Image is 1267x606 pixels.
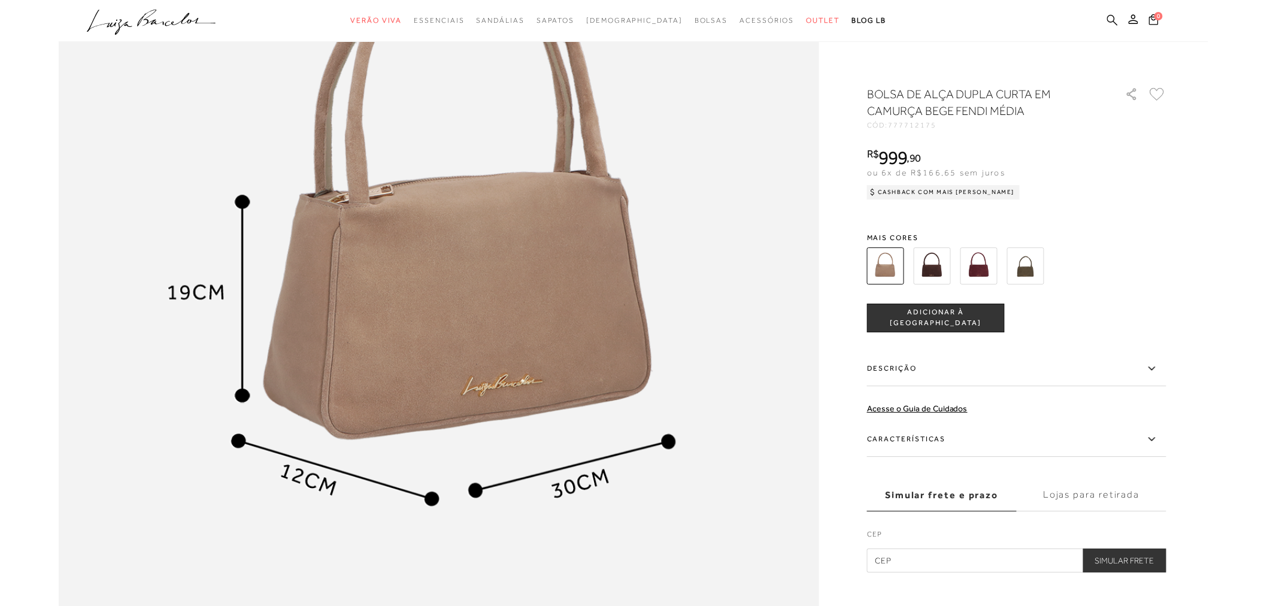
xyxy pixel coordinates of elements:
[907,153,921,163] i: ,
[1017,479,1166,511] label: Lojas para retirada
[867,352,1166,386] label: Descrição
[867,185,1020,199] div: Cashback com Mais [PERSON_NAME]
[867,122,1107,129] div: CÓD:
[414,16,464,25] span: Essenciais
[960,247,998,284] img: BOLSA MÉDIA EM CAMURÇA MARSALA
[586,10,683,32] a: noSubCategoriesText
[350,16,402,25] span: Verão Viva
[740,10,795,32] a: categoryNavScreenReaderText
[350,10,402,32] a: categoryNavScreenReaderText
[586,16,683,25] span: [DEMOGRAPHIC_DATA]
[851,10,886,32] a: BLOG LB
[414,10,464,32] a: categoryNavScreenReaderText
[879,147,907,168] span: 999
[867,549,1166,572] input: CEP
[889,121,936,129] span: 777712175
[851,16,886,25] span: BLOG LB
[807,16,840,25] span: Outlet
[867,404,968,413] a: Acesse o Guia de Cuidados
[695,16,728,25] span: Bolsas
[867,479,1017,511] label: Simular frete e prazo
[867,234,1166,241] span: Mais cores
[1083,549,1166,572] button: Simular Frete
[868,307,1004,328] span: ADICIONAR À [GEOGRAPHIC_DATA]
[867,86,1092,119] h1: BOLSA DE ALÇA DUPLA CURTA EM CAMURÇA BEGE FENDI MÉDIA
[536,16,574,25] span: Sapatos
[1007,247,1044,284] img: BOLSA MÉDIA EM CAMURÇA VERDE TOMILHO
[695,10,728,32] a: categoryNavScreenReaderText
[867,247,904,284] img: BOLSA DE ALÇA DUPLA CURTA EM CAMURÇA BEGE FENDI MÉDIA
[536,10,574,32] a: categoryNavScreenReaderText
[740,16,795,25] span: Acessórios
[867,304,1005,332] button: ADICIONAR À [GEOGRAPHIC_DATA]
[867,149,879,159] i: R$
[867,529,1166,546] label: CEP
[1154,12,1163,20] span: 0
[867,168,1005,177] span: ou 6x de R$166,65 sem juros
[477,10,525,32] a: categoryNavScreenReaderText
[914,247,951,284] img: BOLSA DE ALÇA DUPLA CURTA EM CAMURÇA CAFÉ MÉDIA
[807,10,840,32] a: categoryNavScreenReaderText
[477,16,525,25] span: Sandálias
[910,151,921,164] span: 90
[867,422,1166,457] label: Características
[1145,13,1162,29] button: 0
